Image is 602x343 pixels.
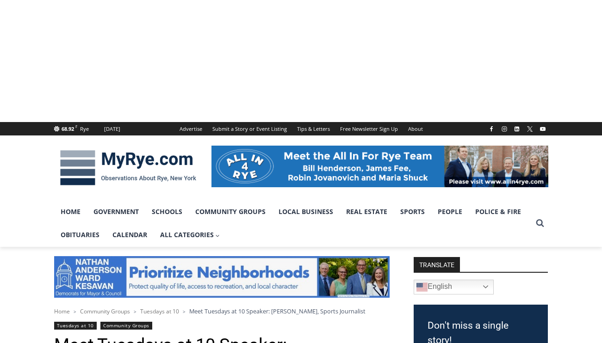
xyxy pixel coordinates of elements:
div: Rye [80,125,89,133]
a: Linkedin [511,123,522,135]
a: X [524,123,535,135]
a: English [414,280,494,294]
a: All Categories [154,223,227,246]
a: Facebook [486,123,497,135]
span: > [74,308,76,315]
strong: TRANSLATE [414,257,460,272]
a: Home [54,200,87,223]
a: Advertise [174,122,207,135]
a: Tuesdays at 10 [54,322,97,330]
img: All in for Rye [211,146,548,187]
a: Sports [394,200,431,223]
div: [DATE] [104,125,120,133]
a: YouTube [537,123,548,135]
nav: Primary Navigation [54,200,532,247]
a: Community Groups [189,200,272,223]
span: All Categories [160,230,220,240]
a: Tuesdays at 10 [140,307,179,315]
button: View Search Form [532,215,548,232]
a: Free Newsletter Sign Up [335,122,403,135]
a: About [403,122,428,135]
a: Schools [145,200,189,223]
a: Calendar [106,223,154,246]
a: Submit a Story or Event Listing [207,122,292,135]
a: Home [54,307,70,315]
a: Community Groups [100,322,152,330]
span: > [183,308,186,315]
img: MyRye.com [54,144,202,192]
a: Community Groups [80,307,130,315]
a: Government [87,200,145,223]
a: Obituaries [54,223,106,246]
span: Meet Tuesdays at 10 Speaker: [PERSON_NAME], Sports Journalist [189,307,366,315]
span: F [75,124,77,129]
a: Instagram [499,123,510,135]
nav: Breadcrumbs [54,306,390,316]
span: 68.92 [62,125,74,132]
a: People [431,200,469,223]
a: Local Business [272,200,340,223]
a: Real Estate [340,200,394,223]
a: Tips & Letters [292,122,335,135]
a: Police & Fire [469,200,528,223]
span: > [134,308,137,315]
img: en [416,282,428,293]
nav: Secondary Navigation [174,122,428,135]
